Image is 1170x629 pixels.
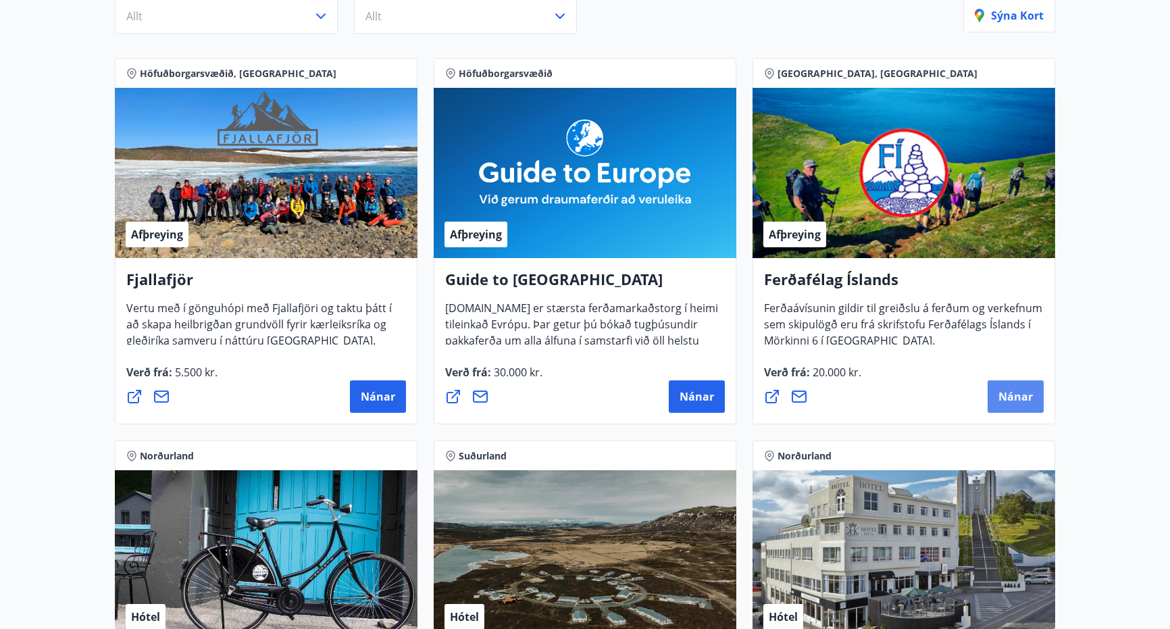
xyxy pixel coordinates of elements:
[975,8,1044,23] p: Sýna kort
[131,227,183,242] span: Afþreying
[350,380,406,413] button: Nánar
[126,9,143,24] span: Allt
[172,365,218,380] span: 5.500 kr.
[140,67,336,80] span: Höfuðborgarsvæðið, [GEOGRAPHIC_DATA]
[810,365,861,380] span: 20.000 kr.
[445,269,725,300] h4: Guide to [GEOGRAPHIC_DATA]
[778,449,832,463] span: Norðurland
[459,449,507,463] span: Suðurland
[491,365,542,380] span: 30.000 kr.
[445,365,542,391] span: Verð frá :
[126,269,406,300] h4: Fjallafjör
[769,609,798,624] span: Hótel
[778,67,977,80] span: [GEOGRAPHIC_DATA], [GEOGRAPHIC_DATA]
[450,609,479,624] span: Hótel
[365,9,382,24] span: Allt
[998,389,1033,404] span: Nánar
[126,301,392,359] span: Vertu með í gönguhópi með Fjallafjöri og taktu þátt í að skapa heilbrigðan grundvöll fyrir kærlei...
[126,365,218,391] span: Verð frá :
[769,227,821,242] span: Afþreying
[764,365,861,391] span: Verð frá :
[669,380,725,413] button: Nánar
[445,301,718,391] span: [DOMAIN_NAME] er stærsta ferðamarkaðstorg í heimi tileinkað Evrópu. Þar getur þú bókað tugþúsundi...
[140,449,194,463] span: Norðurland
[459,67,553,80] span: Höfuðborgarsvæðið
[131,609,160,624] span: Hótel
[764,301,1042,359] span: Ferðaávísunin gildir til greiðslu á ferðum og verkefnum sem skipulögð eru frá skrifstofu Ferðafél...
[450,227,502,242] span: Afþreying
[680,389,714,404] span: Nánar
[361,389,395,404] span: Nánar
[764,269,1044,300] h4: Ferðafélag Íslands
[988,380,1044,413] button: Nánar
